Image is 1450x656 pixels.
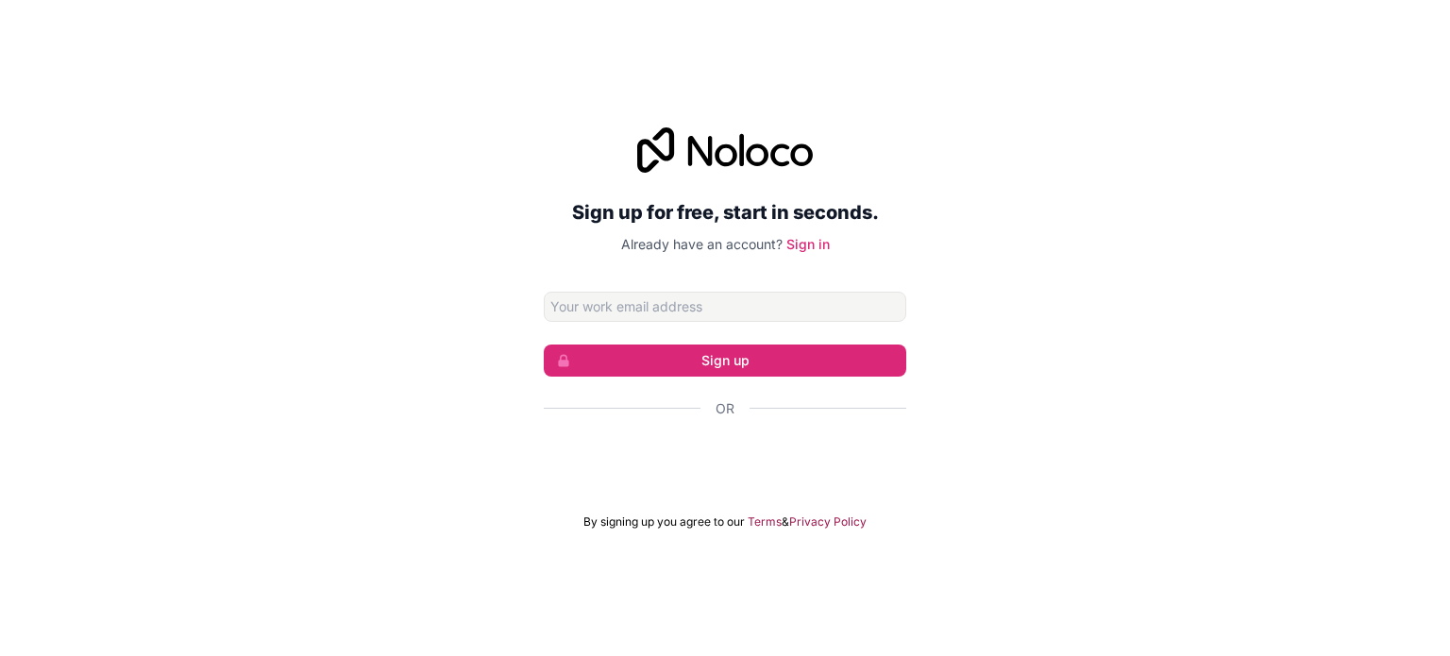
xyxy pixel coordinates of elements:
a: Sign in [786,236,830,252]
span: Or [716,399,734,418]
span: By signing up you agree to our [583,514,745,530]
button: Sign up [544,345,906,377]
iframe: Sign in with Google Button [534,439,916,480]
a: Privacy Policy [789,514,867,530]
input: Email address [544,292,906,322]
a: Terms [748,514,782,530]
span: & [782,514,789,530]
span: Already have an account? [621,236,783,252]
h2: Sign up for free, start in seconds. [544,195,906,229]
